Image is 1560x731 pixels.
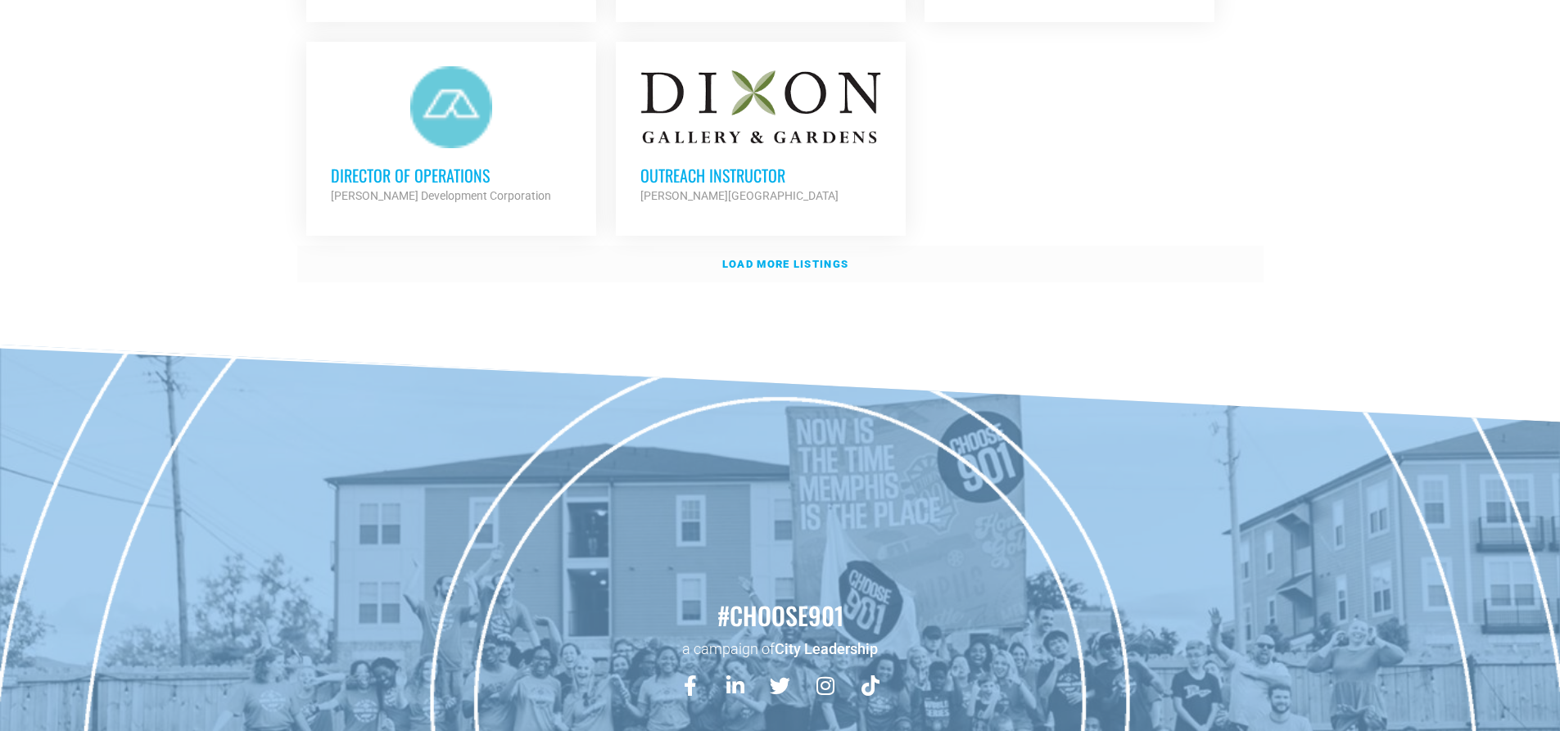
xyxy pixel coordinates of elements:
h2: #choose901 [8,598,1552,633]
a: Outreach Instructor [PERSON_NAME][GEOGRAPHIC_DATA] [616,42,906,230]
strong: [PERSON_NAME] Development Corporation [331,189,551,202]
strong: [PERSON_NAME][GEOGRAPHIC_DATA] [640,189,839,202]
a: Load more listings [297,246,1264,283]
a: Director of Operations [PERSON_NAME] Development Corporation [306,42,596,230]
strong: Load more listings [722,258,848,270]
h3: Director of Operations [331,165,572,186]
a: City Leadership [775,640,878,657]
p: a campaign of [8,638,1552,659]
h3: Outreach Instructor [640,165,881,186]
